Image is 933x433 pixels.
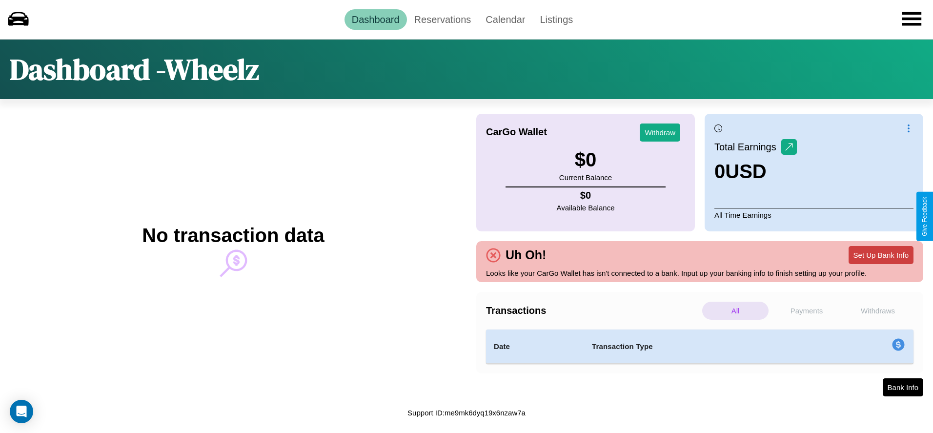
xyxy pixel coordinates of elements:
[10,49,259,89] h1: Dashboard - Wheelz
[478,9,532,30] a: Calendar
[714,161,797,183] h3: 0 USD
[849,246,913,264] button: Set Up Bank Info
[407,406,526,419] p: Support ID: me9mk6dyq19x6nzaw7a
[142,225,324,247] h2: No transaction data
[883,378,923,396] button: Bank Info
[557,190,615,201] h4: $ 0
[557,201,615,214] p: Available Balance
[714,208,913,222] p: All Time Earnings
[501,248,551,262] h4: Uh Oh!
[559,149,612,171] h3: $ 0
[702,302,769,320] p: All
[845,302,911,320] p: Withdraws
[640,124,680,142] button: Withdraw
[714,138,781,156] p: Total Earnings
[486,305,700,316] h4: Transactions
[486,126,547,138] h4: CarGo Wallet
[10,400,33,423] div: Open Intercom Messenger
[407,9,479,30] a: Reservations
[494,341,576,352] h4: Date
[773,302,840,320] p: Payments
[559,171,612,184] p: Current Balance
[486,267,913,280] p: Looks like your CarGo Wallet has isn't connected to a bank. Input up your banking info to finish ...
[592,341,812,352] h4: Transaction Type
[486,330,913,364] table: simple table
[345,9,407,30] a: Dashboard
[921,197,928,236] div: Give Feedback
[532,9,580,30] a: Listings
